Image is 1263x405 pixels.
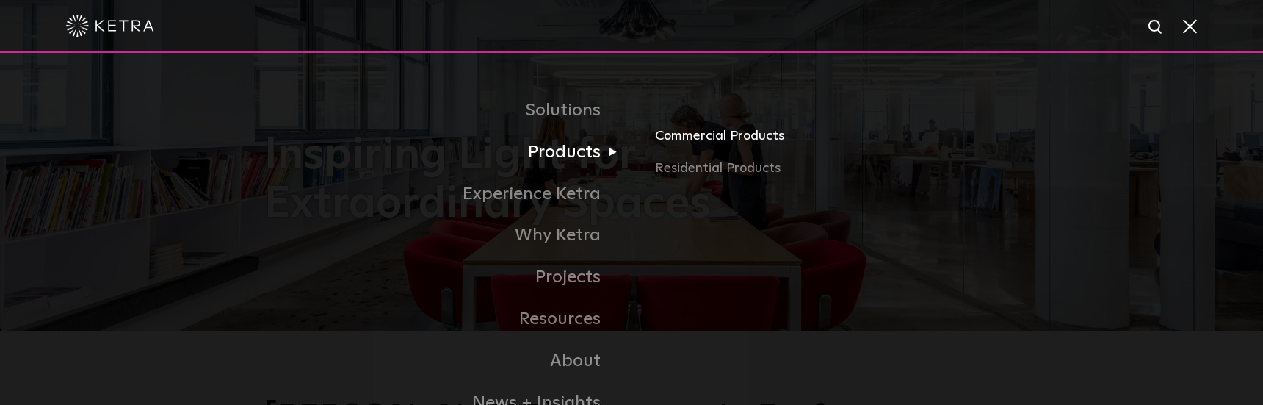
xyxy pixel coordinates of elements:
img: search icon [1147,18,1165,37]
a: About [264,340,631,382]
a: Residential Products [655,158,999,179]
a: Resources [264,298,631,340]
img: ketra-logo-2019-white [66,15,154,37]
a: Products [264,132,631,173]
a: Why Ketra [264,215,631,257]
a: Experience Ketra [264,173,631,215]
a: Commercial Products [655,126,999,158]
a: Solutions [264,90,631,132]
a: Projects [264,257,631,298]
